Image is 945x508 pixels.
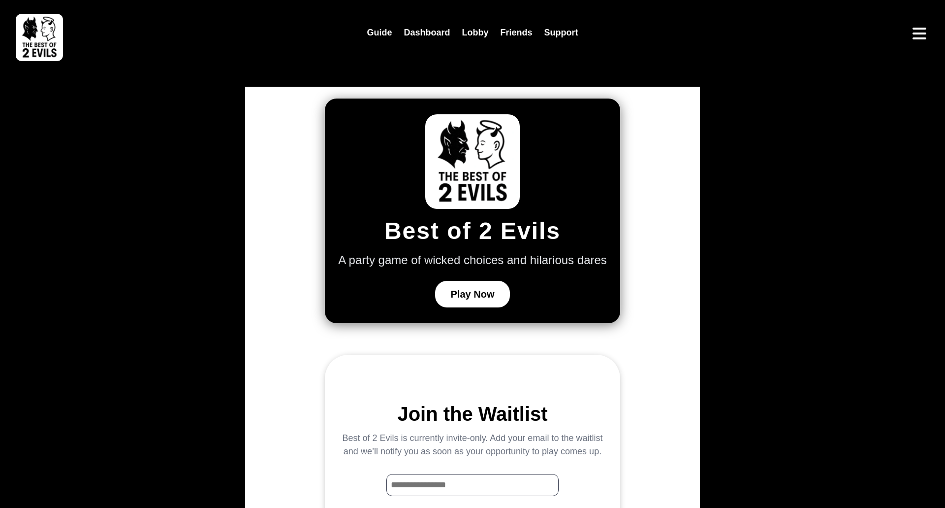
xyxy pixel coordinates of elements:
a: Friends [495,22,538,43]
p: Best of 2 Evils is currently invite-only. Add your email to the waitlist and we’ll notify you as ... [341,432,604,458]
a: Support [538,22,584,43]
button: Open menu [910,24,929,43]
button: Play Now [435,281,510,307]
a: Dashboard [398,22,456,43]
img: best of 2 evils logo [16,14,63,61]
a: Guide [361,22,398,43]
h1: Best of 2 Evils [384,217,561,245]
input: Waitlist Email Input [386,474,559,496]
p: A party game of wicked choices and hilarious dares [338,251,607,269]
h2: Join the Waitlist [397,402,547,426]
a: Lobby [456,22,495,43]
img: Best of 2 Evils Logo [425,114,520,209]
